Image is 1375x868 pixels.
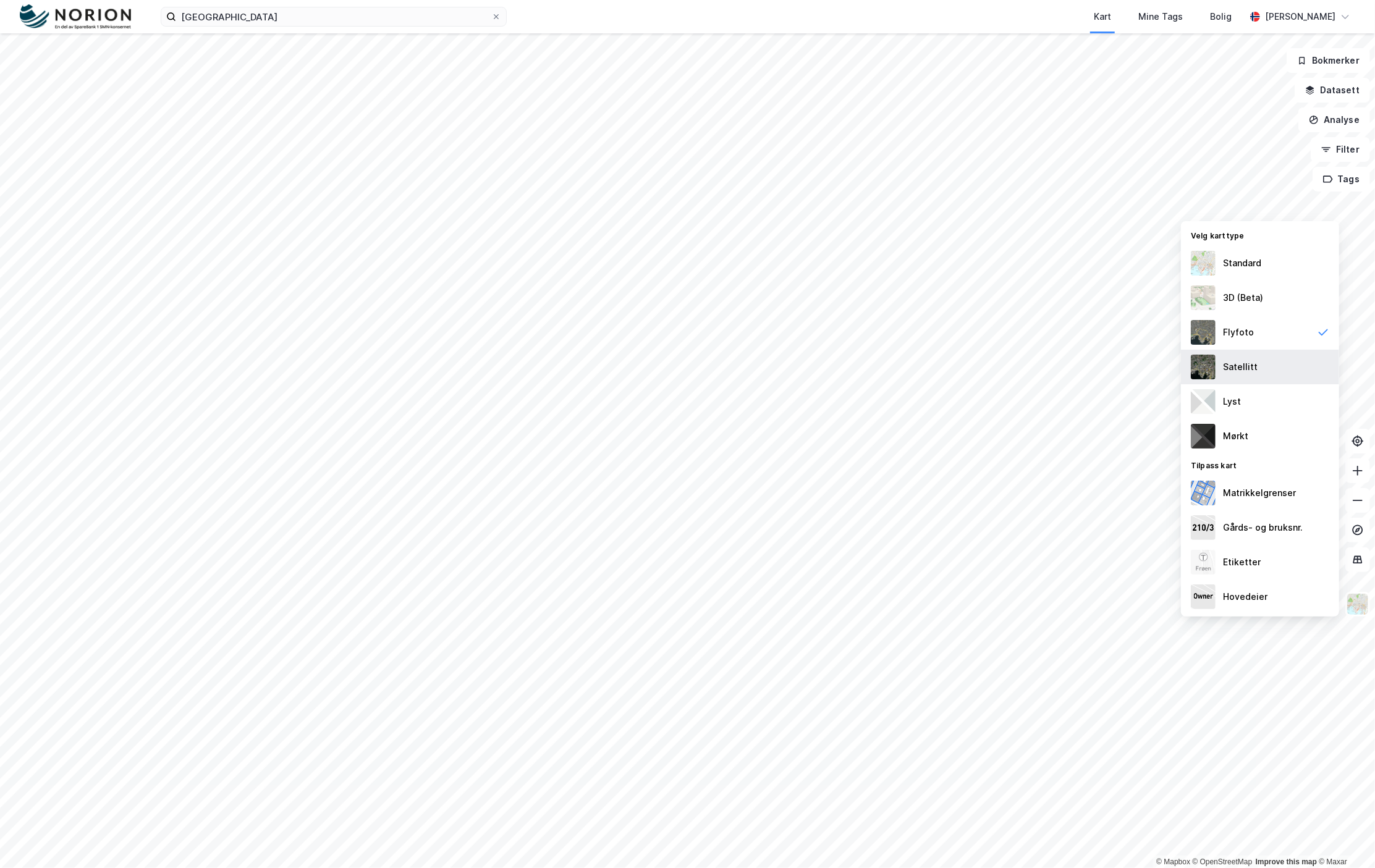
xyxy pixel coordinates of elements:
a: OpenStreetMap [1193,857,1253,866]
img: Z [1191,285,1216,310]
img: 9k= [1191,355,1216,379]
div: Etiketter [1223,555,1261,570]
img: majorOwner.b5e170eddb5c04bfeeff.jpeg [1191,584,1216,609]
button: Tags [1313,167,1370,192]
div: Mørkt [1223,429,1248,444]
div: Kart [1094,9,1111,24]
img: Z [1346,592,1369,616]
div: Velg karttype [1181,224,1339,246]
a: Improve this map [1256,857,1317,866]
div: Bolig [1210,9,1232,24]
div: Standard [1223,256,1261,271]
img: cadastreBorders.cfe08de4b5ddd52a10de.jpeg [1191,481,1216,505]
div: 3D (Beta) [1223,290,1263,305]
div: Satellitt [1223,360,1258,374]
button: Datasett [1295,78,1370,103]
div: Lyst [1223,394,1241,409]
button: Filter [1311,137,1370,162]
button: Bokmerker [1287,48,1370,73]
img: cadastreKeys.547ab17ec502f5a4ef2b.jpeg [1191,515,1216,540]
div: Gårds- og bruksnr. [1223,520,1303,535]
div: Mine Tags [1138,9,1183,24]
div: Tilpass kart [1181,453,1339,476]
div: Matrikkelgrenser [1223,486,1296,500]
div: Flyfoto [1223,325,1254,340]
a: Mapbox [1156,857,1190,866]
img: Z [1191,320,1216,345]
div: [PERSON_NAME] [1265,9,1335,24]
img: nCdM7BzjoCAAAAAElFTkSuQmCC [1191,424,1216,449]
img: luj3wr1y2y3+OchiMxRmMxRlscgabnMEmZ7DJGWxyBpucwSZnsMkZbHIGm5zBJmewyRlscgabnMEmZ7DJGWxyBpucwSZnsMkZ... [1191,389,1216,414]
button: Analyse [1298,107,1370,132]
img: Z [1191,251,1216,276]
input: Søk på adresse, matrikkel, gårdeiere, leietakere eller personer [176,7,491,26]
img: Z [1191,550,1216,575]
iframe: Chat Widget [1313,809,1375,868]
img: norion-logo.80e7a08dc31c2e691866.png [20,4,131,30]
div: Kontrollprogram for chat [1313,809,1375,868]
div: Hovedeier [1223,589,1267,604]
